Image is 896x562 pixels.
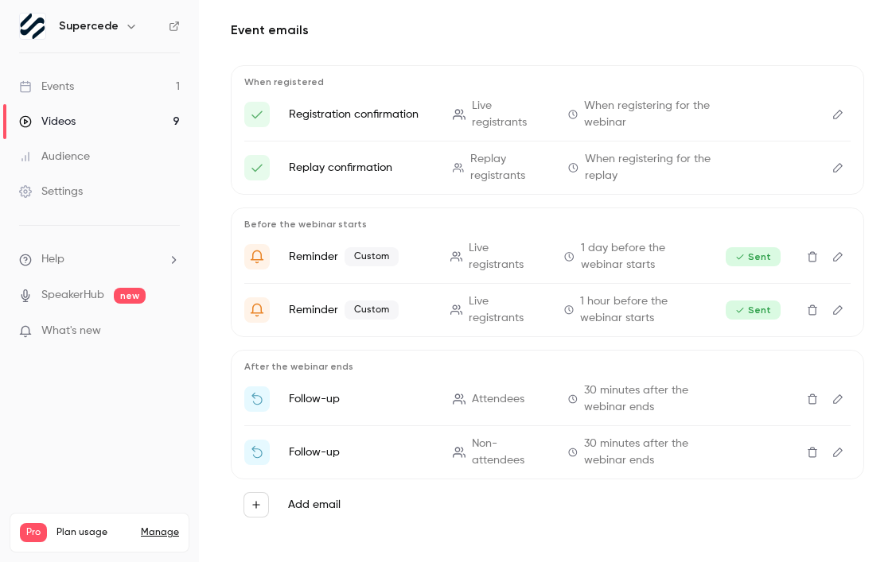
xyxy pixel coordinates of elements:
span: Custom [345,300,399,320]
span: Custom [345,247,399,266]
p: After the webinar ends [244,360,851,373]
button: Delete [800,244,825,269]
span: What's new [41,323,101,339]
span: new [114,288,146,304]
span: Live registrants [472,98,549,131]
span: 1 day before the webinar starts [581,240,707,273]
button: Edit [825,386,851,412]
span: When registering for the webinar [584,98,713,131]
div: Settings [19,184,83,200]
h6: Supercede [59,18,119,34]
span: Attendees [472,391,524,408]
button: Edit [825,297,851,323]
span: Pro [20,523,47,542]
li: Watch the replay of {{ event_name }} [244,436,851,469]
button: Delete [800,440,825,465]
span: 30 minutes after the webinar ends [584,436,713,469]
button: Edit [825,244,851,269]
span: Help [41,251,64,268]
button: Edit [825,102,851,127]
img: Supercede [20,14,45,39]
span: Sent [726,300,781,320]
div: Audience [19,149,90,165]
span: 30 minutes after the webinar ends [584,382,713,416]
li: We're live in an hour! [244,293,851,327]
p: Follow-up [289,444,434,460]
iframe: Noticeable Trigger [161,324,180,339]
a: Manage [141,526,179,539]
p: When registered [244,76,851,88]
span: Non-attendees [472,436,549,469]
label: Add email [288,497,341,513]
li: Supercede Live Demo: Access Link [244,98,851,131]
span: Plan usage [56,526,131,539]
p: Before the webinar starts [244,218,851,231]
p: Follow-up [289,391,434,407]
p: Replay confirmation [289,160,434,176]
p: Reminder [289,247,431,266]
div: Events [19,79,74,95]
span: When registering for the replay [585,151,713,184]
li: Here's your access link to {{ event_name }}! [244,151,851,184]
h2: Event emails [231,21,864,40]
p: Reminder [289,300,431,320]
span: Replay registrants [470,151,550,184]
li: help-dropdown-opener [19,251,180,268]
button: Edit [825,440,851,465]
button: Edit [825,155,851,180]
a: SpeakerHub [41,287,104,304]
span: Live registrants [469,293,545,327]
p: Registration confirmation [289,107,434,122]
button: Delete [800,297,825,323]
span: Sent [726,247,781,266]
div: Videos [19,114,76,130]
button: Delete [800,386,825,412]
span: Live registrants [469,240,545,273]
li: 24 hours to go! [244,240,851,273]
span: 1 hour before the webinar starts [580,293,707,327]
li: Thanks for attending {{ event_name }} [244,382,851,416]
